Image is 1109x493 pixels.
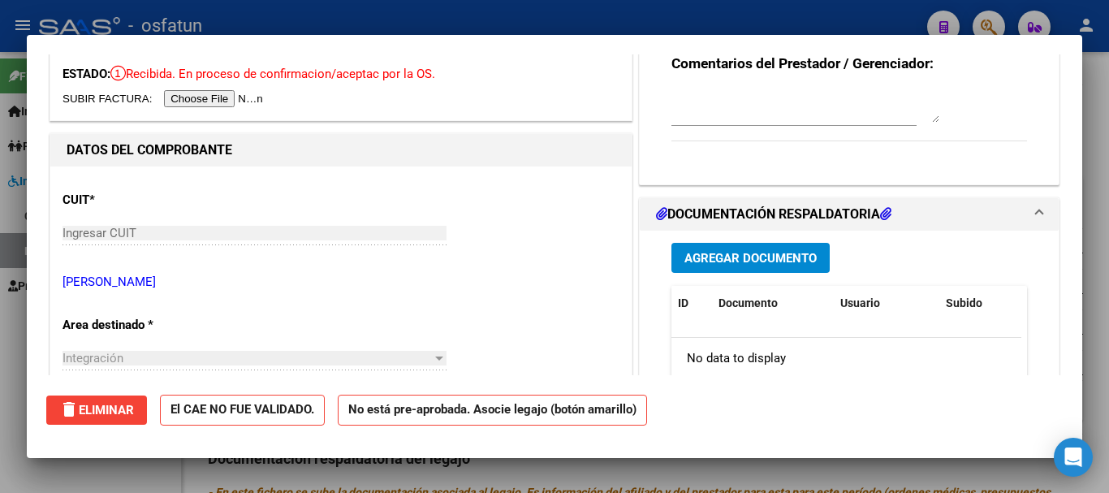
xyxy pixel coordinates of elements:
p: Area destinado * [63,316,230,335]
span: ESTADO: [63,67,110,81]
span: Eliminar [59,403,134,417]
button: Eliminar [46,396,147,425]
datatable-header-cell: ID [671,286,712,321]
datatable-header-cell: Subido [939,286,1021,321]
mat-expansion-panel-header: DOCUMENTACIÓN RESPALDATORIA [640,198,1059,231]
strong: El CAE NO FUE VALIDADO. [160,395,325,426]
datatable-header-cell: Documento [712,286,834,321]
span: Integración [63,351,123,365]
div: No data to display [671,338,1021,378]
p: CUIT [63,191,230,210]
datatable-header-cell: Acción [1021,286,1102,321]
div: COMENTARIOS [640,28,1059,184]
span: Agregar Documento [684,251,817,266]
strong: DATOS DEL COMPROBANTE [67,142,232,158]
strong: No está pre-aprobada. Asocie legajo (botón amarillo) [338,395,647,426]
mat-icon: delete [59,400,79,419]
strong: Comentarios del Prestador / Gerenciador: [671,55,934,71]
datatable-header-cell: Usuario [834,286,939,321]
span: ID [678,296,688,309]
p: [PERSON_NAME] [63,273,619,292]
span: Subido [946,296,982,309]
div: Open Intercom Messenger [1054,438,1093,477]
span: Recibida. En proceso de confirmacion/aceptac por la OS. [110,67,435,81]
button: Agregar Documento [671,243,830,273]
span: Documento [718,296,778,309]
span: Usuario [840,296,880,309]
h1: DOCUMENTACIÓN RESPALDATORIA [656,205,891,224]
